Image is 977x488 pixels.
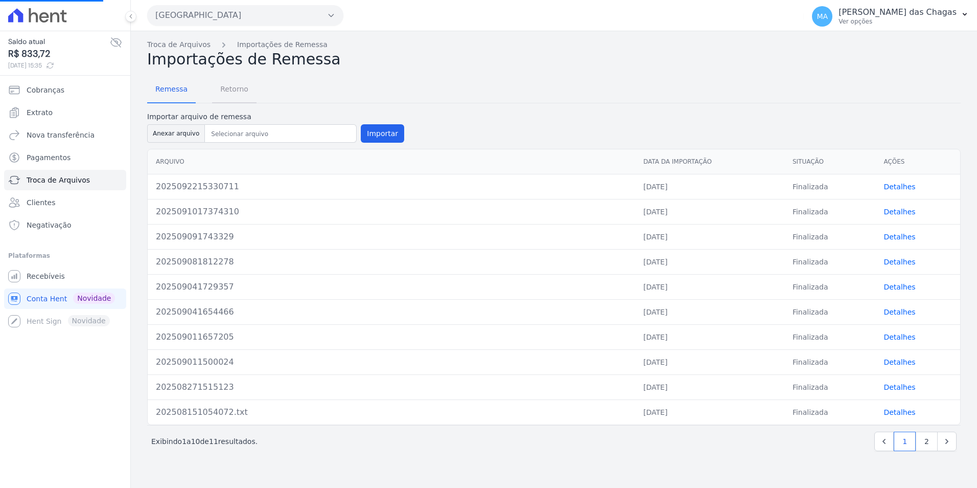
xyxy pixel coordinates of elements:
th: Arquivo [148,149,635,174]
a: Previous [874,432,894,451]
nav: Sidebar [8,80,122,331]
button: Importar [361,124,404,143]
td: [DATE] [635,224,784,249]
input: Selecionar arquivo [207,128,354,140]
a: Detalhes [883,383,915,391]
span: R$ 833,72 [8,47,110,61]
td: [DATE] [635,299,784,324]
label: Importar arquivo de remessa [147,112,404,122]
a: Conta Hent Novidade [4,289,126,309]
span: Conta Hent [27,294,67,304]
span: Nova transferência [27,130,95,140]
span: [DATE] 15:35 [8,61,110,70]
td: [DATE] [635,199,784,224]
span: Pagamentos [27,152,71,163]
td: Finalizada [784,374,876,400]
div: 202509011500024 [156,356,627,368]
p: Ver opções [839,17,957,26]
td: [DATE] [635,374,784,400]
td: Finalizada [784,199,876,224]
span: Saldo atual [8,36,110,47]
td: [DATE] [635,274,784,299]
a: Detalhes [883,308,915,316]
a: Cobranças [4,80,126,100]
a: 1 [894,432,916,451]
a: Negativação [4,215,126,235]
a: Retorno [212,77,257,103]
a: Detalhes [883,408,915,416]
td: [DATE] [635,400,784,425]
p: [PERSON_NAME] das Chagas [839,7,957,17]
div: 202509081812278 [156,256,627,268]
span: Cobranças [27,85,64,95]
h2: Importações de Remessa [147,50,961,69]
a: Troca de Arquivos [147,39,211,50]
td: Finalizada [784,224,876,249]
div: 202508271515123 [156,381,627,393]
a: Detalhes [883,258,915,266]
a: Detalhes [883,233,915,241]
td: Finalizada [784,324,876,349]
td: [DATE] [635,349,784,374]
a: Detalhes [883,358,915,366]
span: Remessa [149,79,194,99]
span: 10 [191,437,200,446]
a: Detalhes [883,333,915,341]
td: Finalizada [784,249,876,274]
a: Nova transferência [4,125,126,145]
a: Pagamentos [4,147,126,168]
td: Finalizada [784,400,876,425]
span: Negativação [27,220,72,230]
div: 2025091017374310 [156,206,627,218]
div: 202509041654466 [156,306,627,318]
a: Detalhes [883,208,915,216]
div: 202509091743329 [156,231,627,243]
a: Troca de Arquivos [4,170,126,190]
span: Recebíveis [27,271,65,281]
td: Finalizada [784,174,876,199]
a: Detalhes [883,283,915,291]
nav: Breadcrumb [147,39,961,50]
button: MA [PERSON_NAME] das Chagas Ver opções [804,2,977,31]
td: Finalizada [784,349,876,374]
th: Situação [784,149,876,174]
button: Anexar arquivo [147,124,205,143]
td: Finalizada [784,274,876,299]
button: [GEOGRAPHIC_DATA] [147,5,343,26]
a: Remessa [147,77,196,103]
div: 2025092215330711 [156,181,627,193]
div: 202508151054072.txt [156,406,627,418]
th: Data da Importação [635,149,784,174]
div: 202509041729357 [156,281,627,293]
p: Exibindo a de resultados. [151,436,258,447]
th: Ações [875,149,960,174]
td: [DATE] [635,174,784,199]
td: Finalizada [784,299,876,324]
span: Retorno [214,79,254,99]
td: [DATE] [635,249,784,274]
span: MA [817,13,828,20]
a: Recebíveis [4,266,126,286]
span: Clientes [27,197,55,208]
a: Detalhes [883,183,915,191]
div: Plataformas [8,250,122,262]
span: 1 [182,437,187,446]
a: 2 [916,432,938,451]
span: 11 [209,437,218,446]
span: Troca de Arquivos [27,175,90,185]
a: Extrato [4,102,126,123]
span: Novidade [73,293,115,304]
div: 202509011657205 [156,331,627,343]
a: Clientes [4,192,126,213]
a: Importações de Remessa [237,39,328,50]
td: [DATE] [635,324,784,349]
a: Next [937,432,957,451]
span: Extrato [27,107,53,118]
